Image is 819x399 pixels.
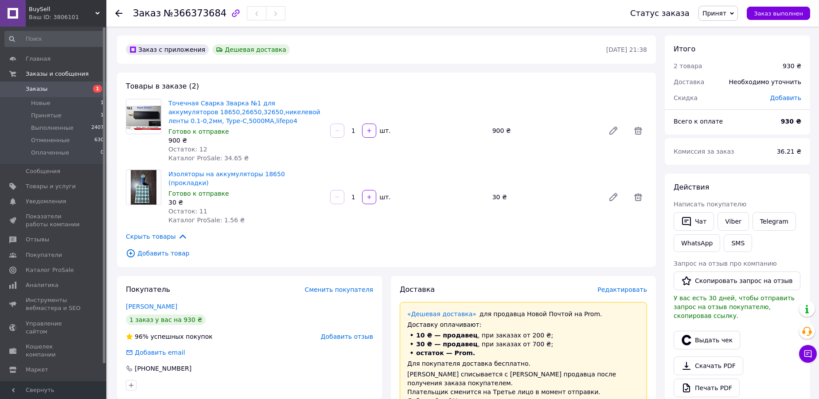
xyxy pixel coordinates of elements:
span: Доставка [400,285,435,294]
span: Кошелек компании [26,343,82,359]
span: Комиссия за заказ [674,148,734,155]
a: Telegram [753,212,796,231]
span: Остаток: 12 [168,146,207,153]
span: Отмененные [31,136,70,144]
li: , при заказах от 700 ₴; [407,340,640,349]
span: 10 ₴ — продавец [416,332,478,339]
button: Заказ выполнен [747,7,810,20]
span: Заказы [26,85,47,93]
span: 2407 [91,124,104,132]
span: Покупатель [126,285,170,294]
div: 30 ₴ [489,191,601,203]
span: Добавить товар [126,248,647,258]
span: 2 товара [674,62,702,70]
div: Необходимо уточнить [724,72,807,92]
li: , при заказах от 200 ₴; [407,331,640,340]
div: Для покупателя доставка бесплатно. [407,359,640,368]
span: Заказы и сообщения [26,70,89,78]
img: Изоляторы на аккумуляторы 18650 (прокладки) [131,170,157,205]
span: Итого [674,45,695,53]
img: Точечная Сварка Зварка №1 для аккумуляторов 18650,26650,32650,никелевой ленты 0.1-0,2мм, Type-C,5... [126,103,161,130]
span: Каталог ProSale [26,266,74,274]
span: Товары и услуги [26,182,76,190]
a: Печать PDF [674,379,740,397]
a: Изоляторы на аккумуляторы 18650 (прокладки) [168,170,285,186]
div: Заказ с приложения [126,44,209,55]
a: Редактировать [604,122,622,139]
span: Заказ [133,8,161,19]
span: Отзывы [26,236,49,244]
span: Инструменты вебмастера и SEO [26,296,82,312]
span: 0 [101,149,104,157]
span: Покупатели [26,251,62,259]
span: 96% [135,333,148,340]
span: Сообщения [26,167,60,175]
span: Управление сайтом [26,320,82,336]
div: шт. [377,193,391,201]
span: Остаток: 11 [168,208,207,215]
div: [PHONE_NUMBER] [134,364,192,373]
button: Выдать чек [674,331,740,349]
span: Написать покупателю [674,201,746,208]
div: 30 ₴ [168,198,323,207]
div: для продавца Новой Почтой на Prom. [407,310,640,318]
span: 630 [94,136,104,144]
button: SMS [724,234,752,252]
span: Новые [31,99,51,107]
span: Маркет [26,366,48,374]
button: Скопировать запрос на отзыв [674,271,800,290]
span: 30 ₴ — продавец [416,341,478,348]
a: [PERSON_NAME] [126,303,177,310]
span: Скидка [674,94,698,101]
span: Главная [26,55,51,63]
div: шт. [377,126,391,135]
div: Ваш ID: 3806101 [29,13,106,21]
div: Доставку оплачивают: [407,320,640,329]
span: №366373684 [164,8,226,19]
span: У вас есть 30 дней, чтобы отправить запрос на отзыв покупателю, скопировав ссылку. [674,294,795,319]
a: Скачать PDF [674,356,743,375]
span: Действия [674,183,709,191]
time: [DATE] 21:38 [606,46,647,53]
div: 930 ₴ [783,62,801,70]
span: Принятые [31,112,62,120]
span: Показатели работы компании [26,213,82,229]
span: Удалить [629,188,647,206]
div: Статус заказа [630,9,690,18]
input: Поиск [4,31,105,47]
span: Сменить покупателя [305,286,373,293]
b: 930 ₴ [781,118,801,125]
span: Скрыть товары [126,232,187,241]
div: 900 ₴ [489,124,601,137]
span: Выполненные [31,124,74,132]
span: BuySell [29,5,95,13]
a: «Дешевая доставка» [407,310,476,318]
span: Редактировать [597,286,647,293]
div: Дешевая доставка [212,44,290,55]
a: Редактировать [604,188,622,206]
a: Точечная Сварка Зварка №1 для аккумуляторов 18650,26650,32650,никелевой ленты 0.1-0,2мм, Type-C,5... [168,100,320,124]
a: WhatsApp [674,234,720,252]
span: Готово к отправке [168,128,229,135]
span: Оплаченные [31,149,69,157]
span: Товары в заказе (2) [126,82,199,90]
span: Принят [702,10,726,17]
button: Чат с покупателем [799,345,817,363]
span: Удалить [629,122,647,139]
span: Добавить [770,94,801,101]
a: Viber [718,212,749,231]
span: Аналитика [26,281,58,289]
span: Уведомления [26,198,66,205]
span: 1 [101,99,104,107]
span: Заказ выполнен [754,10,803,17]
span: 1 [101,112,104,120]
div: Добавить email [134,348,186,357]
span: 36.21 ₴ [777,148,801,155]
div: 1 заказ у вас на 930 ₴ [126,314,206,325]
span: Готово к отправке [168,190,229,197]
span: Запрос на отзыв про компанию [674,260,777,267]
button: Чат [674,212,714,231]
div: Вернуться назад [115,9,122,18]
div: 900 ₴ [168,136,323,145]
span: остаток — Prom. [416,349,475,356]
